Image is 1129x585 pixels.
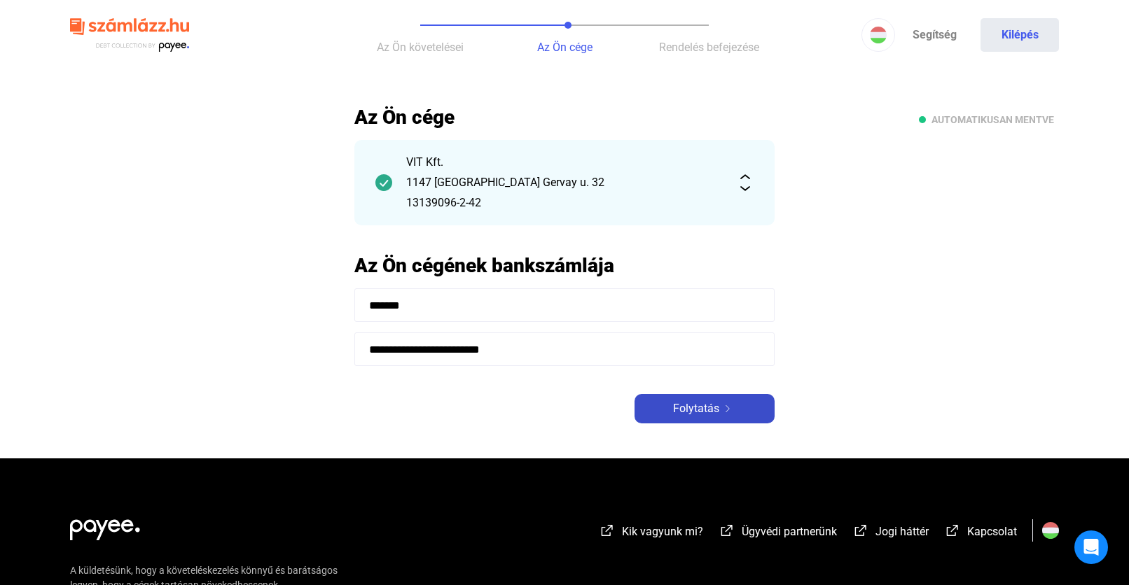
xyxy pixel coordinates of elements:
a: Segítség [895,18,974,52]
a: external-link-whiteKik vagyunk mi? [599,527,703,540]
img: checkmark-darker-green-circle [375,174,392,191]
span: Az Ön követelései [377,41,464,54]
div: VIT Kft. [406,154,723,171]
a: external-link-whiteÜgyvédi partnerünk [719,527,837,540]
span: Az Ön cége [537,41,593,54]
span: Jogi háttér [875,525,929,538]
img: HU [870,27,887,43]
span: Ügyvédi partnerünk [742,525,837,538]
img: external-link-white [599,523,616,537]
span: Kik vagyunk mi? [622,525,703,538]
img: arrow-right-white [719,405,736,412]
h2: Az Ön cége [354,105,775,129]
img: white-payee-white-dot.svg [70,512,140,540]
img: external-link-white [719,523,735,537]
img: expand [737,174,754,191]
img: external-link-white [944,523,961,537]
h2: Az Ön cégének bankszámlája [354,253,775,278]
div: 13139096-2-42 [406,195,723,211]
button: HU [861,18,895,52]
a: external-link-whiteJogi háttér [852,527,929,540]
button: Kilépés [981,18,1059,52]
div: Open Intercom Messenger [1074,530,1108,564]
span: Rendelés befejezése [659,41,759,54]
img: HU.svg [1042,522,1059,539]
img: szamlazzhu-logo [70,13,189,58]
span: Folytatás [673,400,719,417]
a: external-link-whiteKapcsolat [944,527,1017,540]
div: 1147 [GEOGRAPHIC_DATA] Gervay u. 32 [406,174,723,191]
button: Folytatásarrow-right-white [635,394,775,423]
span: Kapcsolat [967,525,1017,538]
img: external-link-white [852,523,869,537]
